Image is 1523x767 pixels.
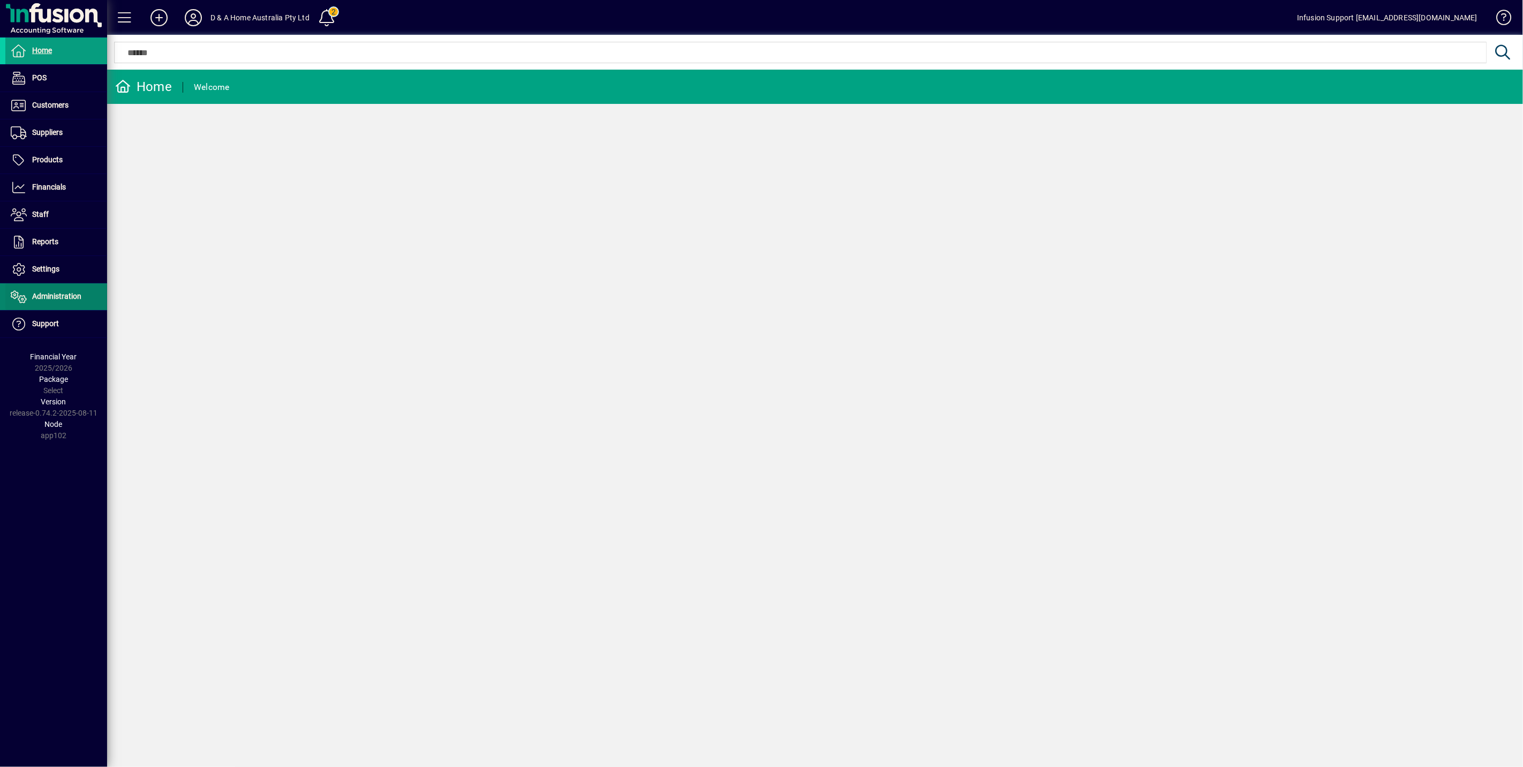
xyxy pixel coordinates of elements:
[5,311,107,337] a: Support
[1297,9,1477,26] div: Infusion Support [EMAIL_ADDRESS][DOMAIN_NAME]
[5,119,107,146] a: Suppliers
[5,256,107,283] a: Settings
[32,210,49,219] span: Staff
[32,46,52,55] span: Home
[5,92,107,119] a: Customers
[5,283,107,310] a: Administration
[5,229,107,255] a: Reports
[32,73,47,82] span: POS
[32,101,69,109] span: Customers
[194,79,230,96] div: Welcome
[5,174,107,201] a: Financials
[5,65,107,92] a: POS
[41,397,66,406] span: Version
[32,128,63,137] span: Suppliers
[5,147,107,174] a: Products
[31,352,77,361] span: Financial Year
[32,183,66,191] span: Financials
[1488,2,1510,37] a: Knowledge Base
[45,420,63,428] span: Node
[32,237,58,246] span: Reports
[5,201,107,228] a: Staff
[210,9,310,26] div: D & A Home Australia Pty Ltd
[32,292,81,300] span: Administration
[115,78,172,95] div: Home
[32,319,59,328] span: Support
[39,375,68,383] span: Package
[142,8,176,27] button: Add
[32,155,63,164] span: Products
[32,265,59,273] span: Settings
[176,8,210,27] button: Profile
